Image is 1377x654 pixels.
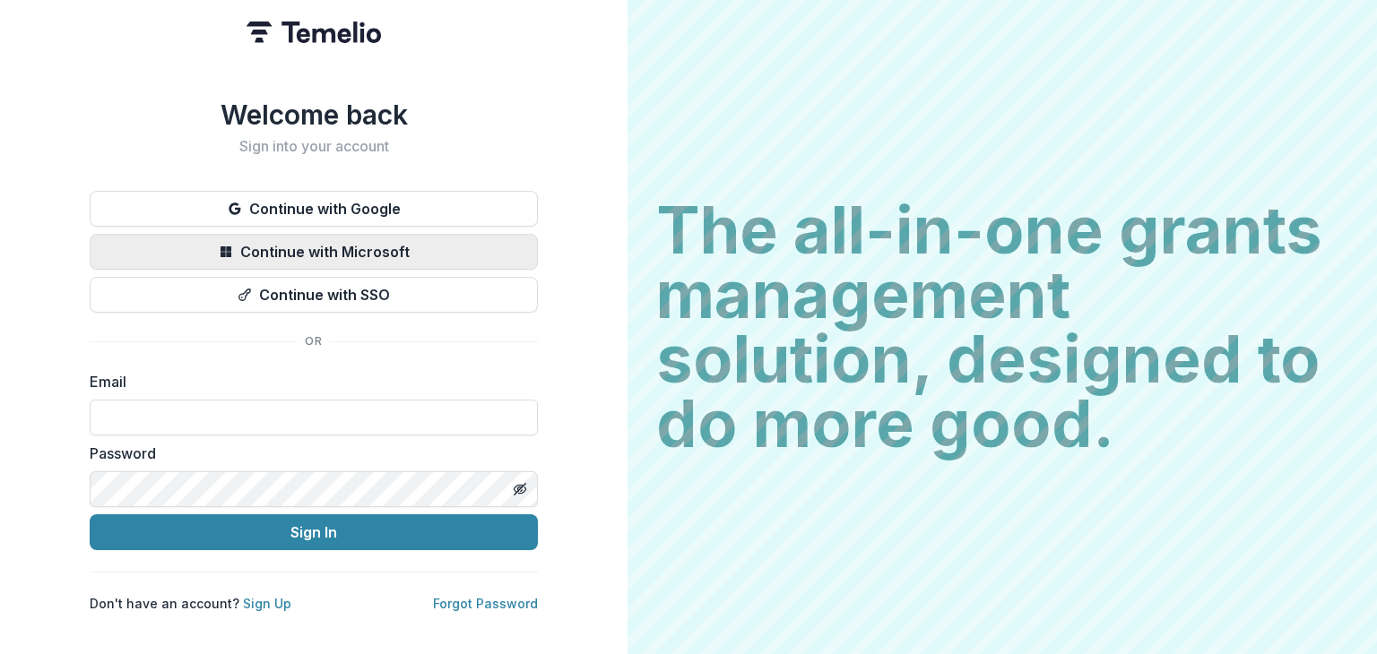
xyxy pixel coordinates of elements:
button: Toggle password visibility [506,475,534,503]
label: Password [90,443,527,464]
a: Forgot Password [433,596,538,611]
a: Sign Up [243,596,291,611]
p: Don't have an account? [90,594,291,613]
img: Temelio [247,22,381,43]
button: Sign In [90,514,538,550]
button: Continue with Google [90,191,538,227]
h1: Welcome back [90,99,538,131]
button: Continue with SSO [90,277,538,313]
h2: Sign into your account [90,138,538,155]
label: Email [90,371,527,392]
button: Continue with Microsoft [90,234,538,270]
